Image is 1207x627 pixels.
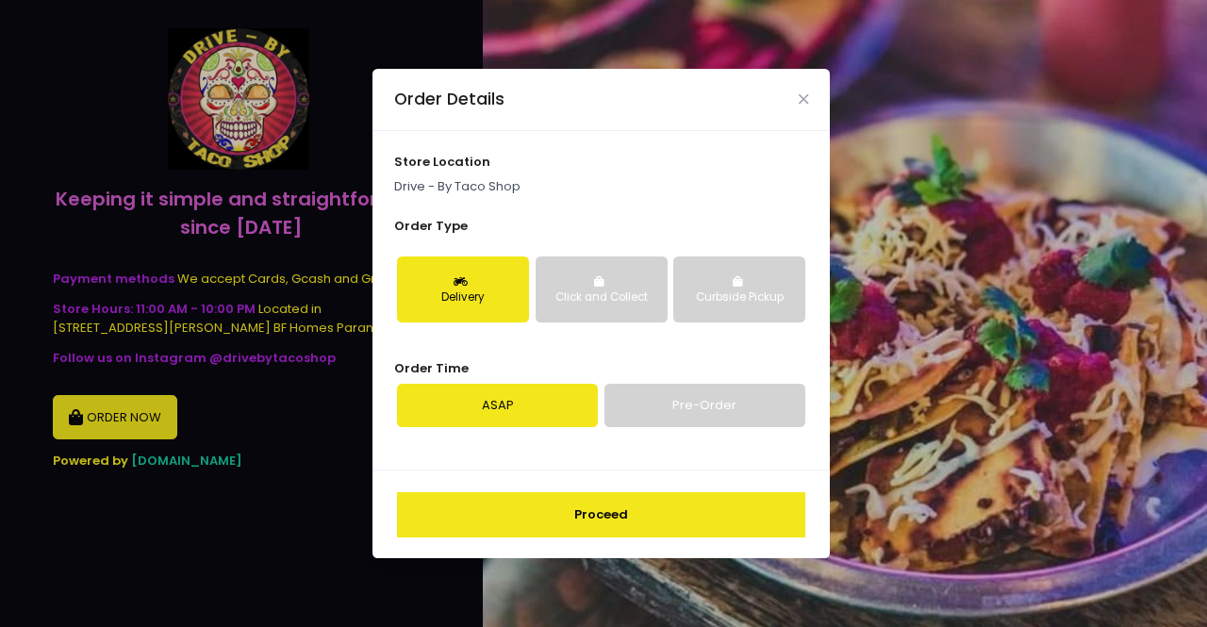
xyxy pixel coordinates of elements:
[604,384,805,427] a: Pre-Order
[673,256,805,322] button: Curbside Pickup
[394,153,490,171] span: store location
[536,256,668,322] button: Click and Collect
[397,384,598,427] a: ASAP
[686,289,792,306] div: Curbside Pickup
[394,177,809,196] p: Drive - By Taco Shop
[394,217,468,235] span: Order Type
[394,359,469,377] span: Order Time
[394,87,504,111] div: Order Details
[410,289,516,306] div: Delivery
[397,256,529,322] button: Delivery
[799,94,808,104] button: Close
[397,492,805,537] button: Proceed
[549,289,654,306] div: Click and Collect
